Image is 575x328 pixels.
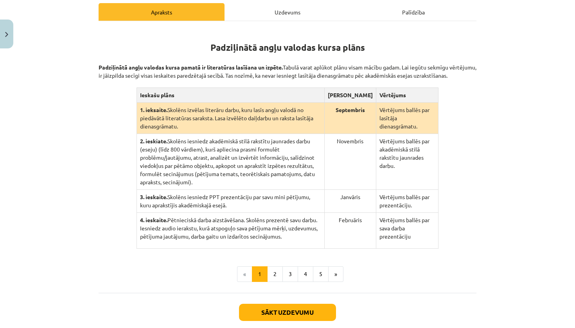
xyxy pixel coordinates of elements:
[99,266,476,282] nav: Page navigation example
[350,3,476,21] div: Palīdzība
[328,216,373,224] p: Februāris
[137,190,324,213] td: Skolēns iesniedz PPT prezentāciju par savu mini pētījumu, kuru aprakstījis akadēmiskajā esejā.
[5,32,8,37] img: icon-close-lesson-0947bae3869378f0d4975bcd49f059093ad1ed9edebbc8119c70593378902aed.svg
[99,3,225,21] div: Apraksts
[140,137,167,144] strong: 2. ieskiate.
[99,55,476,80] p: Tabulā varat aplūkot plānu visam mācību gadam. Lai iegūtu sekmīgu vērtējumu, ir jāizpilda secīgi ...
[267,266,283,282] button: 2
[140,216,167,223] strong: 4. ieskaite.
[313,266,329,282] button: 5
[324,88,376,103] th: [PERSON_NAME]
[328,266,343,282] button: »
[140,216,321,241] p: Pētnieciskā darba aizstāvēšana. Skolēns prezentē savu darbu. Iesniedz audio ierakstu, kurā atspog...
[376,103,438,134] td: Vērtējums ballēs par lasītāja dienasgrāmatu.
[336,106,365,113] strong: Septembris
[376,88,438,103] th: Vērtējums
[376,213,438,249] td: Vērtējums ballēs par sava darba prezentāciju
[225,3,350,21] div: Uzdevums
[324,134,376,190] td: Novembris
[376,134,438,190] td: Vērtējums ballēs par akadēmiskā stilā rakstītu jaunrades darbu.
[210,42,365,53] strong: Padziļinātā angļu valodas kursa plāns
[137,88,324,103] th: Ieskašu plāns
[324,190,376,213] td: Janvāris
[376,190,438,213] td: Vērtējums ballēs par prezentāciju.
[99,64,283,71] strong: Padziļinātā angļu valodas kursa pamatā ir literatūras lasīšana un izpēte.
[282,266,298,282] button: 3
[252,266,268,282] button: 1
[140,193,167,200] strong: 3. ieskaite.
[298,266,313,282] button: 4
[239,304,336,321] button: Sākt uzdevumu
[140,106,167,113] strong: 1. ieksaite.
[137,103,324,134] td: Skolēns izvēlas literāru darbu, kuru lasīs angļu valodā no piedāvātā literatūras saraksta. Lasa i...
[137,134,324,190] td: Skolēns iesniedz akadēmiskā stilā rakstītu jaunrades darbu (eseju) (līdz 800 vārdiem), kurš aplie...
